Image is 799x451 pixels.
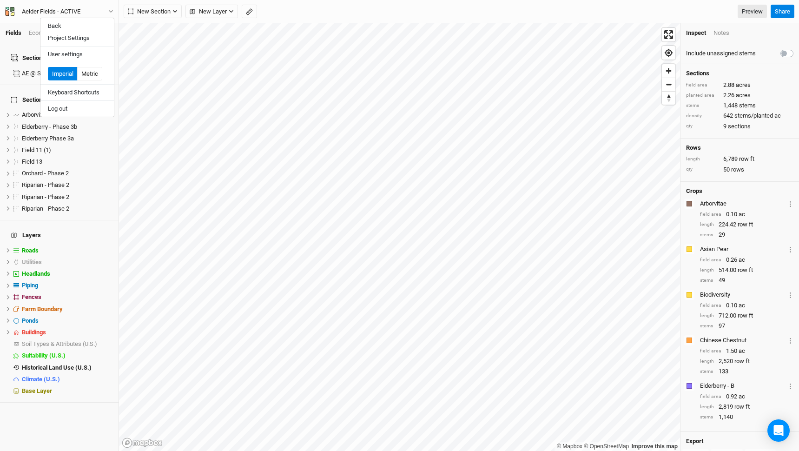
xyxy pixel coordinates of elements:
[734,403,750,411] span: row ft
[22,193,69,200] span: Riparian - Phase 2
[738,5,767,19] a: Preview
[22,70,113,77] div: AE @ Sky
[686,70,793,77] h4: Sections
[6,29,21,36] a: Fields
[22,376,113,383] div: Climate (U.S.)
[700,210,793,219] div: 0.10
[40,20,114,32] button: Back
[190,7,227,16] span: New Layer
[662,46,675,60] button: Find my location
[662,28,675,41] button: Enter fullscreen
[700,302,721,309] div: field area
[22,352,113,359] div: Suitability (U.S.)
[700,301,793,310] div: 0.10
[700,312,793,320] div: 712.00
[22,123,113,131] div: Elderberry - Phase 3b
[700,291,786,299] div: Biodiversity
[739,155,754,163] span: row ft
[22,305,63,312] span: Farm Boundary
[22,193,113,201] div: Riparian - Phase 2
[22,205,69,212] span: Riparian - Phase 2
[22,7,80,16] div: Aelder Fields - ACTIVE
[122,438,163,448] a: Mapbox logo
[22,364,113,371] div: Historical Land Use (U.S.)
[738,266,753,274] span: row ft
[686,187,702,195] h4: Crops
[124,5,182,19] button: New Section
[700,403,793,411] div: 2,819
[662,91,675,105] button: Reset bearing to north
[662,64,675,78] button: Zoom in
[686,29,706,37] div: Inspect
[22,158,42,165] span: Field 13
[22,111,113,119] div: Arborvitae Row
[700,413,793,421] div: 1,140
[22,135,74,142] span: Elderberry Phase 3a
[22,376,60,383] span: Climate (U.S.)
[700,245,786,253] div: Asian Pear
[662,78,675,91] button: Zoom out
[739,210,745,219] span: ac
[22,305,113,313] div: Farm Boundary
[700,357,793,365] div: 2,520
[77,67,102,81] button: Metric
[739,347,745,355] span: ac
[686,92,719,99] div: planted area
[22,270,50,277] span: Headlands
[22,146,113,154] div: Field 11 (1)
[22,146,51,153] span: Field 11 (1)
[557,443,582,450] a: Mapbox
[686,49,756,58] label: Include unassigned stems
[22,293,113,301] div: Fences
[734,357,750,365] span: row ft
[22,293,41,300] span: Fences
[686,438,793,445] h4: Export
[185,5,238,19] button: New Layer
[29,29,58,37] div: Economics
[48,67,78,81] button: Imperial
[11,54,63,62] div: Section Groups
[686,123,719,130] div: qty
[242,5,257,19] button: Shortcut: M
[700,211,721,218] div: field area
[700,277,714,284] div: stems
[686,122,793,131] div: 9
[40,86,114,99] button: Keyboard Shortcuts
[700,336,786,345] div: Chinese Chestnut
[700,322,793,330] div: 97
[22,270,113,278] div: Headlands
[686,101,793,110] div: 1,448
[700,368,714,375] div: stems
[700,348,721,355] div: field area
[686,81,793,89] div: 2.88
[787,198,793,209] button: Crop Usage
[22,329,46,336] span: Buildings
[739,101,756,110] span: stems
[128,7,171,16] span: New Section
[787,335,793,345] button: Crop Usage
[771,5,794,19] button: Share
[686,113,719,119] div: density
[22,158,113,166] div: Field 13
[22,340,97,347] span: Soil Types & Attributes (U.S.)
[700,382,786,390] div: Elderberry - B
[686,112,793,120] div: 642
[22,170,113,177] div: Orchard - Phase 2
[736,81,751,89] span: acres
[22,181,69,188] span: Riparian - Phase 2
[700,323,714,330] div: stems
[686,156,719,163] div: length
[632,443,678,450] a: Improve this map
[700,199,786,208] div: Arborvitae
[40,48,114,60] button: User settings
[22,317,113,325] div: Ponds
[11,96,46,104] span: Sections
[700,267,714,274] div: length
[22,387,113,395] div: Base Layer
[686,82,719,89] div: field area
[700,257,721,264] div: field area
